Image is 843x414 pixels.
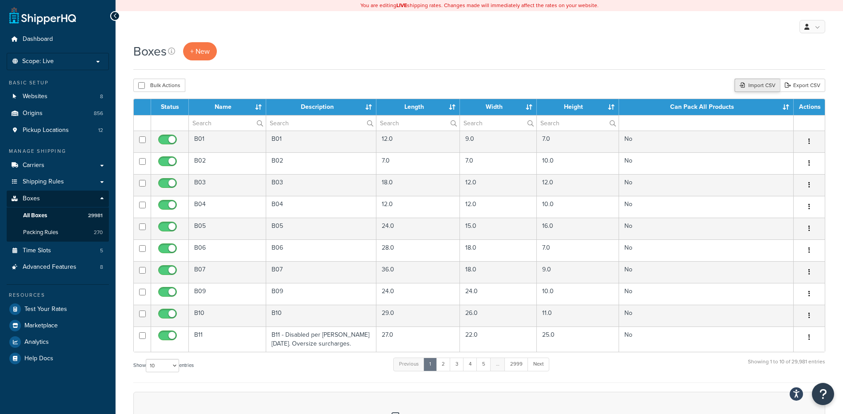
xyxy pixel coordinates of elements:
th: Name : activate to sort column ascending [189,99,266,115]
a: Origins 856 [7,105,109,122]
td: B11 - Disabled per [PERSON_NAME] [DATE]. Oversize surcharges. [266,326,377,352]
td: 12.0 [460,174,537,196]
td: B09 [266,283,377,305]
span: 8 [100,263,103,271]
td: 27.0 [376,326,459,352]
a: Time Slots 5 [7,243,109,259]
li: Pickup Locations [7,122,109,139]
span: Websites [23,93,48,100]
td: B07 [266,261,377,283]
li: Analytics [7,334,109,350]
a: Test Your Rates [7,301,109,317]
td: 7.0 [537,239,619,261]
td: 26.0 [460,305,537,326]
td: No [619,305,794,326]
input: Search [537,115,618,131]
span: 856 [94,110,103,117]
a: Advanced Features 8 [7,259,109,275]
td: 9.0 [460,131,537,152]
th: Status [151,99,189,115]
span: Analytics [24,338,49,346]
a: All Boxes 29981 [7,207,109,224]
span: 270 [94,229,103,236]
td: 24.0 [376,283,459,305]
input: Search [460,115,537,131]
td: 16.0 [537,218,619,239]
div: Resources [7,291,109,299]
td: 7.0 [376,152,459,174]
span: Shipping Rules [23,178,64,186]
td: B01 [189,131,266,152]
td: 36.0 [376,261,459,283]
td: 29.0 [376,305,459,326]
li: Advanced Features [7,259,109,275]
span: Boxes [23,195,40,203]
td: 18.0 [376,174,459,196]
span: Dashboard [23,36,53,43]
span: 12 [98,127,103,134]
span: Marketplace [24,322,58,330]
td: B05 [189,218,266,239]
td: No [619,218,794,239]
td: B11 [189,326,266,352]
input: Search [189,115,266,131]
td: 12.0 [376,196,459,218]
td: B03 [189,174,266,196]
a: Dashboard [7,31,109,48]
div: Import CSV [735,79,780,92]
td: B02 [189,152,266,174]
th: Description : activate to sort column ascending [266,99,377,115]
td: No [619,326,794,352]
a: Websites 8 [7,88,109,105]
td: B06 [189,239,266,261]
button: Bulk Actions [133,79,185,92]
span: Time Slots [23,247,51,255]
a: 2 [436,358,451,371]
span: Help Docs [24,355,53,362]
a: 5 [476,358,491,371]
span: + New [190,46,210,56]
b: LIVE [396,1,407,9]
button: Open Resource Center [812,383,834,405]
select: Showentries [146,359,179,372]
td: 12.0 [537,174,619,196]
a: 4 [463,358,477,371]
th: Width : activate to sort column ascending [460,99,537,115]
td: B09 [189,283,266,305]
td: 10.0 [537,152,619,174]
li: Boxes [7,191,109,241]
a: Help Docs [7,350,109,366]
a: 1 [423,358,437,371]
span: 8 [100,93,103,100]
td: 24.0 [376,218,459,239]
li: Packing Rules [7,224,109,241]
td: B03 [266,174,377,196]
span: 5 [100,247,103,255]
td: 11.0 [537,305,619,326]
span: 29981 [88,212,103,219]
td: 18.0 [460,261,537,283]
a: Carriers [7,157,109,174]
td: B05 [266,218,377,239]
td: 12.0 [376,131,459,152]
a: Packing Rules 270 [7,224,109,241]
td: 7.0 [460,152,537,174]
a: Marketplace [7,318,109,334]
a: + New [183,42,217,60]
td: 9.0 [537,261,619,283]
span: Advanced Features [23,263,76,271]
div: Manage Shipping [7,147,109,155]
td: No [619,196,794,218]
td: No [619,131,794,152]
li: Origins [7,105,109,122]
td: B02 [266,152,377,174]
td: 28.0 [376,239,459,261]
li: Websites [7,88,109,105]
td: No [619,283,794,305]
h1: Boxes [133,43,167,60]
a: Pickup Locations 12 [7,122,109,139]
a: Shipping Rules [7,174,109,190]
div: Showing 1 to 10 of 29,981 entries [748,357,825,376]
td: B01 [266,131,377,152]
